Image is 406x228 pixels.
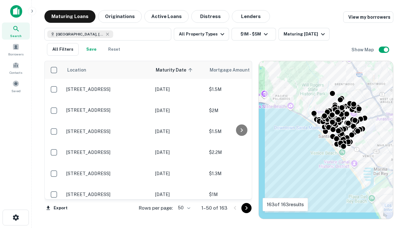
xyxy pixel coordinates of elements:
button: Originations [98,10,142,23]
p: [STREET_ADDRESS] [66,192,149,197]
span: Saved [11,88,21,93]
div: 0 0 [259,61,393,219]
button: Save your search to get updates of matches that match your search criteria. [81,43,101,56]
button: Lenders [232,10,270,23]
h6: Show Map [351,46,375,53]
button: [GEOGRAPHIC_DATA], [GEOGRAPHIC_DATA], [GEOGRAPHIC_DATA] [44,28,171,41]
button: Maturing Loans [44,10,95,23]
a: View my borrowers [343,11,393,23]
p: $2M [209,107,272,114]
p: [STREET_ADDRESS] [66,107,149,113]
button: All Property Types [174,28,229,41]
button: Export [44,203,69,213]
div: 50 [175,203,191,212]
div: Maturing [DATE] [284,30,327,38]
span: Maturity Date [156,66,194,74]
button: Active Loans [144,10,189,23]
p: [DATE] [155,149,203,156]
p: [STREET_ADDRESS] [66,129,149,134]
p: [DATE] [155,191,203,198]
p: [DATE] [155,170,203,177]
button: $1M - $5M [232,28,276,41]
span: Mortgage Amount [210,66,258,74]
p: [STREET_ADDRESS] [66,171,149,176]
button: Reset [104,43,124,56]
p: $1.5M [209,128,272,135]
p: [DATE] [155,86,203,93]
p: 163 of 163 results [267,201,304,208]
p: $1.3M [209,170,272,177]
img: capitalize-icon.png [10,5,22,18]
p: Rows per page: [139,204,173,212]
a: Saved [2,78,30,95]
p: $1.5M [209,86,272,93]
p: 1–50 of 163 [201,204,227,212]
p: [DATE] [155,107,203,114]
th: Location [63,61,152,79]
span: Search [10,33,22,38]
a: Borrowers [2,41,30,58]
span: Location [67,66,86,74]
p: [STREET_ADDRESS] [66,149,149,155]
button: All Filters [47,43,79,56]
span: [GEOGRAPHIC_DATA], [GEOGRAPHIC_DATA], [GEOGRAPHIC_DATA] [56,31,104,37]
span: Borrowers [8,52,23,57]
button: Maturing [DATE] [278,28,330,41]
p: [STREET_ADDRESS] [66,86,149,92]
button: Distress [191,10,229,23]
p: $1M [209,191,272,198]
p: $2.2M [209,149,272,156]
p: [DATE] [155,128,203,135]
span: Contacts [10,70,22,75]
th: Mortgage Amount [206,61,276,79]
iframe: Chat Widget [374,177,406,208]
th: Maturity Date [152,61,206,79]
button: Go to next page [241,203,252,213]
a: Contacts [2,59,30,76]
a: Search [2,22,30,40]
